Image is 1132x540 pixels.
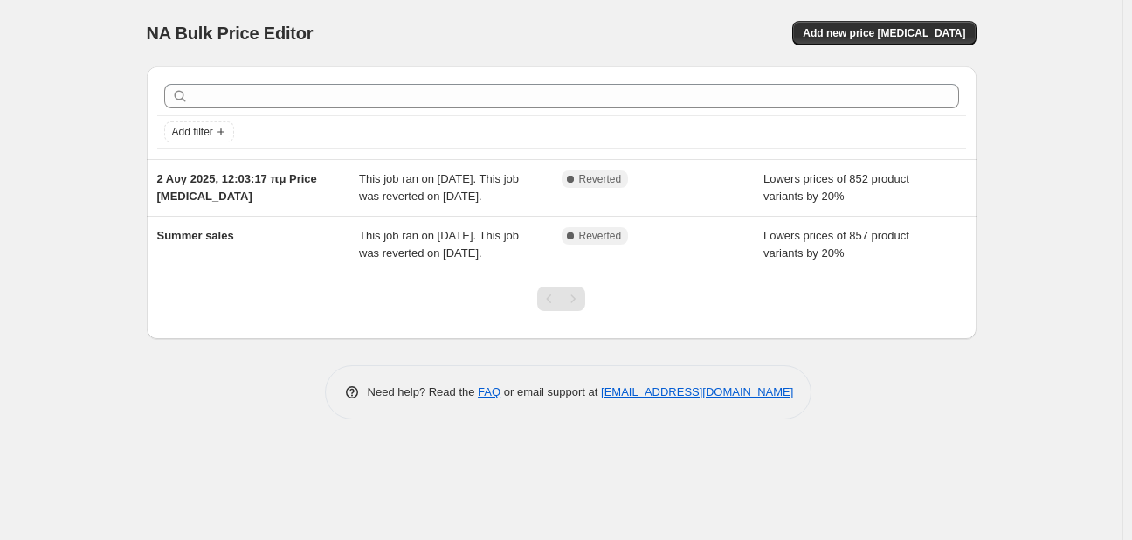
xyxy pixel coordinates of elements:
[359,229,519,260] span: This job ran on [DATE]. This job was reverted on [DATE].
[172,125,213,139] span: Add filter
[579,172,622,186] span: Reverted
[792,21,976,45] button: Add new price [MEDICAL_DATA]
[157,172,317,203] span: 2 Αυγ 2025, 12:03:17 πμ Price [MEDICAL_DATA]
[164,121,234,142] button: Add filter
[359,172,519,203] span: This job ran on [DATE]. This job was reverted on [DATE].
[803,26,965,40] span: Add new price [MEDICAL_DATA]
[763,172,909,203] span: Lowers prices of 852 product variants by 20%
[537,287,585,311] nav: Pagination
[601,385,793,398] a: [EMAIL_ADDRESS][DOMAIN_NAME]
[579,229,622,243] span: Reverted
[368,385,479,398] span: Need help? Read the
[157,229,234,242] span: Summer sales
[478,385,500,398] a: FAQ
[147,24,314,43] span: NA Bulk Price Editor
[500,385,601,398] span: or email support at
[763,229,909,260] span: Lowers prices of 857 product variants by 20%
